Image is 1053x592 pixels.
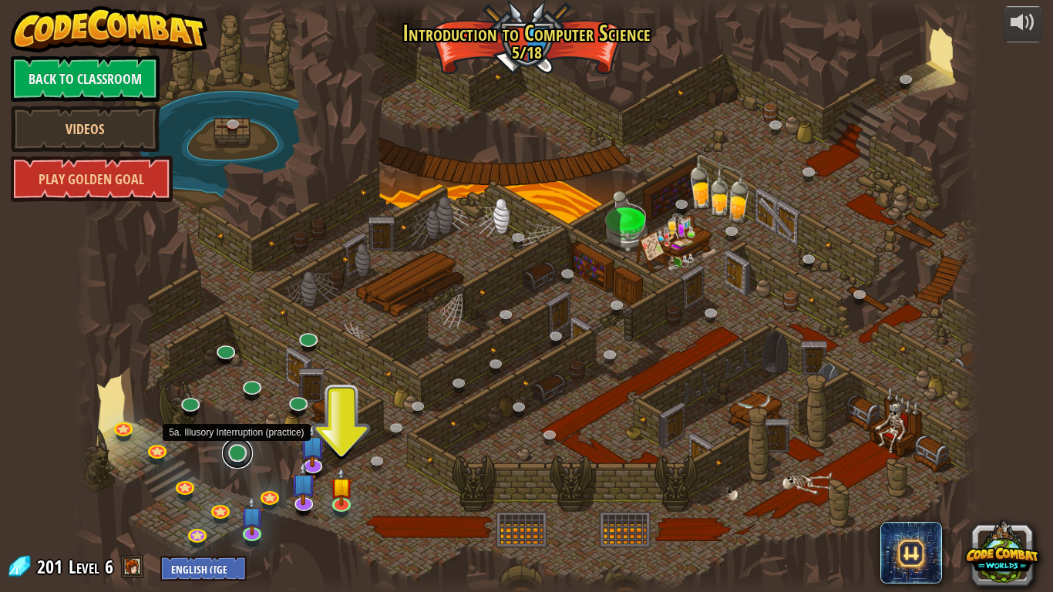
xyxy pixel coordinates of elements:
span: 201 [37,554,67,579]
a: Play Golden Goal [11,156,173,202]
span: Level [69,554,99,580]
a: Back to Classroom [11,55,160,102]
img: level-banner-unstarted-subscriber.png [291,461,316,505]
img: level-banner-unstarted-subscriber.png [301,423,326,467]
img: CodeCombat - Learn how to code by playing a game [11,6,208,52]
span: 6 [105,554,113,579]
img: level-banner-started.png [330,466,353,506]
button: Adjust volume [1004,6,1042,42]
img: level-banner-unstarted-subscriber.png [241,496,264,536]
a: Videos [11,106,160,152]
